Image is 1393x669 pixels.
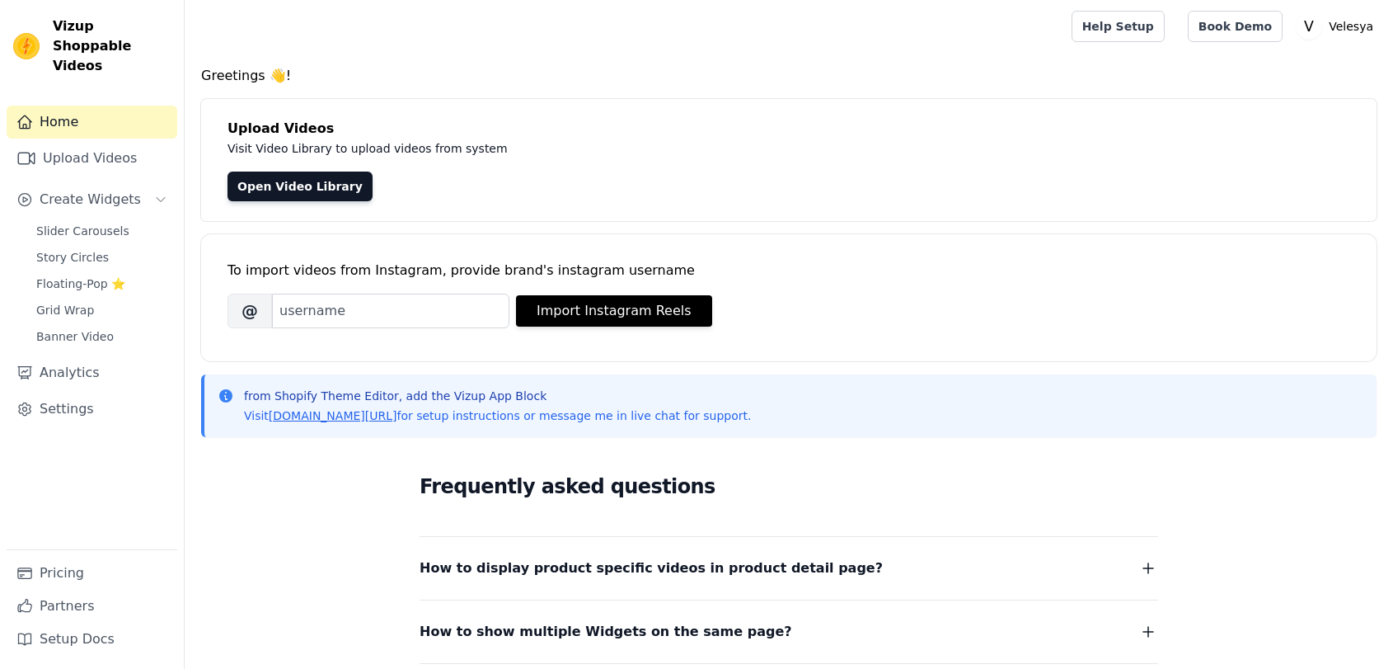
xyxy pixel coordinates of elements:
[40,190,141,210] span: Create Widgets
[26,219,177,243] a: Slider Carousels
[1322,12,1380,41] p: Velesya
[7,623,177,656] a: Setup Docs
[227,139,966,158] p: Visit Video Library to upload videos from system
[36,223,129,239] span: Slider Carousels
[7,557,177,590] a: Pricing
[1296,12,1380,41] button: V Velesya
[420,557,883,580] span: How to display product specific videos in product detail page?
[227,119,1350,139] h4: Upload Videos
[36,276,125,292] span: Floating-Pop ⭐
[227,172,373,201] a: Open Video Library
[13,33,40,59] img: Vizup
[227,294,272,328] span: @
[26,246,177,269] a: Story Circles
[201,66,1377,86] h4: Greetings 👋!
[7,106,177,139] a: Home
[227,261,1350,280] div: To import videos from Instagram, provide brand's instagram username
[1072,11,1165,42] a: Help Setup
[269,409,397,422] a: [DOMAIN_NAME][URL]
[1304,18,1314,35] text: V
[1188,11,1283,42] a: Book Demo
[7,393,177,426] a: Settings
[7,590,177,623] a: Partners
[420,470,1158,503] h2: Frequently asked questions
[36,328,114,345] span: Banner Video
[36,302,94,318] span: Grid Wrap
[516,295,712,327] button: Import Instagram Reels
[26,272,177,295] a: Floating-Pop ⭐
[420,620,792,643] span: How to show multiple Widgets on the same page?
[420,557,1158,580] button: How to display product specific videos in product detail page?
[7,356,177,389] a: Analytics
[36,249,109,266] span: Story Circles
[244,408,751,424] p: Visit for setup instructions or message me in live chat for support.
[26,325,177,348] a: Banner Video
[7,142,177,175] a: Upload Videos
[53,16,171,76] span: Vizup Shoppable Videos
[26,299,177,322] a: Grid Wrap
[420,620,1158,643] button: How to show multiple Widgets on the same page?
[272,294,509,328] input: username
[244,388,751,404] p: from Shopify Theme Editor, add the Vizup App Block
[7,183,177,216] button: Create Widgets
